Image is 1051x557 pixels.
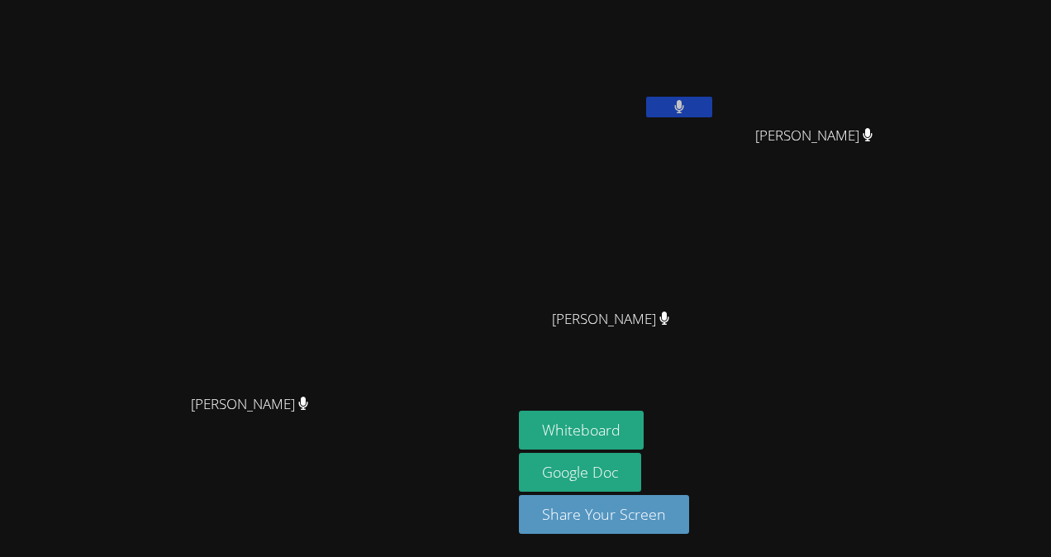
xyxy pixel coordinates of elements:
[519,495,689,534] button: Share Your Screen
[519,453,641,492] a: Google Doc
[552,307,670,331] span: [PERSON_NAME]
[755,124,873,148] span: [PERSON_NAME]
[191,393,309,417] span: [PERSON_NAME]
[519,411,644,450] button: Whiteboard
